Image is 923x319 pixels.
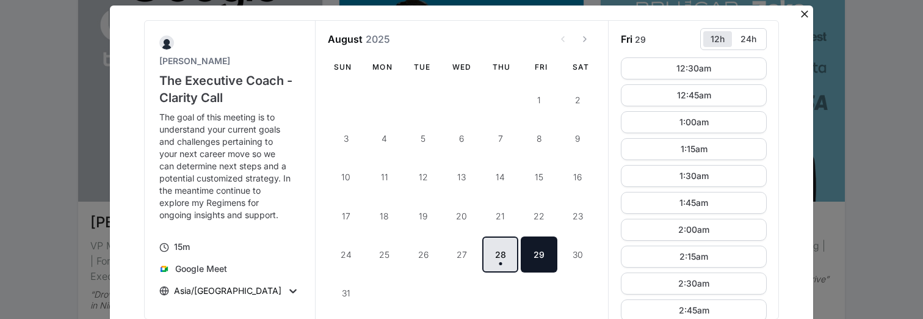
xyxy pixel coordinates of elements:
[159,35,174,50] img: David Camacho
[447,62,477,72] div: Wed
[174,285,281,297] p: Asia/[GEOGRAPHIC_DATA]
[526,62,556,72] div: Fri
[159,111,291,233] p: The goal of this meeting is to understand your current goals and challenges pertaining to your ne...
[284,284,286,298] input: Timezone Select
[444,198,480,234] button: 20
[159,55,301,67] p: [PERSON_NAME]
[444,159,480,196] button: 13
[560,237,596,273] button: 30
[444,237,480,273] button: 27
[444,120,480,156] button: 6
[632,32,648,46] span: 29
[367,62,397,72] div: Mon
[677,91,711,100] div: 12:45am
[521,82,557,118] button: 1
[487,62,516,72] div: Thu
[328,237,364,273] button: 24
[366,159,402,196] button: 11
[175,263,227,275] p: Google Meet
[560,159,596,196] button: 16
[366,120,402,156] button: 4
[552,28,574,50] button: View previous month
[740,34,756,45] div: 24h
[328,198,364,234] button: 17
[521,237,557,273] button: 29
[679,199,708,207] div: 1:45am
[328,159,364,196] button: 10
[328,33,363,45] strong: August
[560,82,596,118] button: 2
[560,198,596,234] button: 23
[366,237,402,273] button: 25
[482,120,518,156] button: 7
[678,279,709,288] div: 2:30am
[679,252,708,261] div: 2:15am
[405,237,441,273] button: 26
[328,275,364,311] button: 31
[521,159,557,196] button: 15
[566,62,596,72] div: Sat
[366,33,390,45] span: 2025
[521,198,557,234] button: 22
[574,28,596,50] button: View next month
[521,120,557,156] button: 8
[366,198,402,234] button: 18
[159,264,169,274] img: Google Meet icon
[711,34,725,45] div: 12h
[405,159,441,196] button: 12
[621,33,632,45] span: Fri
[405,120,441,156] button: 5
[678,226,709,234] div: 2:00am
[560,120,596,156] button: 9
[681,145,708,153] div: 1:15am
[159,72,301,106] h1: The Executive Coach - Clarity Call
[676,64,711,73] div: 12:30am
[679,118,709,127] div: 1:00am
[328,120,364,156] button: 3
[482,159,518,196] button: 14
[405,198,441,234] button: 19
[482,198,518,234] button: 21
[679,306,709,315] div: 2:45am
[328,62,358,72] div: Sun
[482,237,518,273] button: 28
[174,241,190,253] div: 15m
[407,62,437,72] div: Tue
[679,172,709,180] div: 1:30am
